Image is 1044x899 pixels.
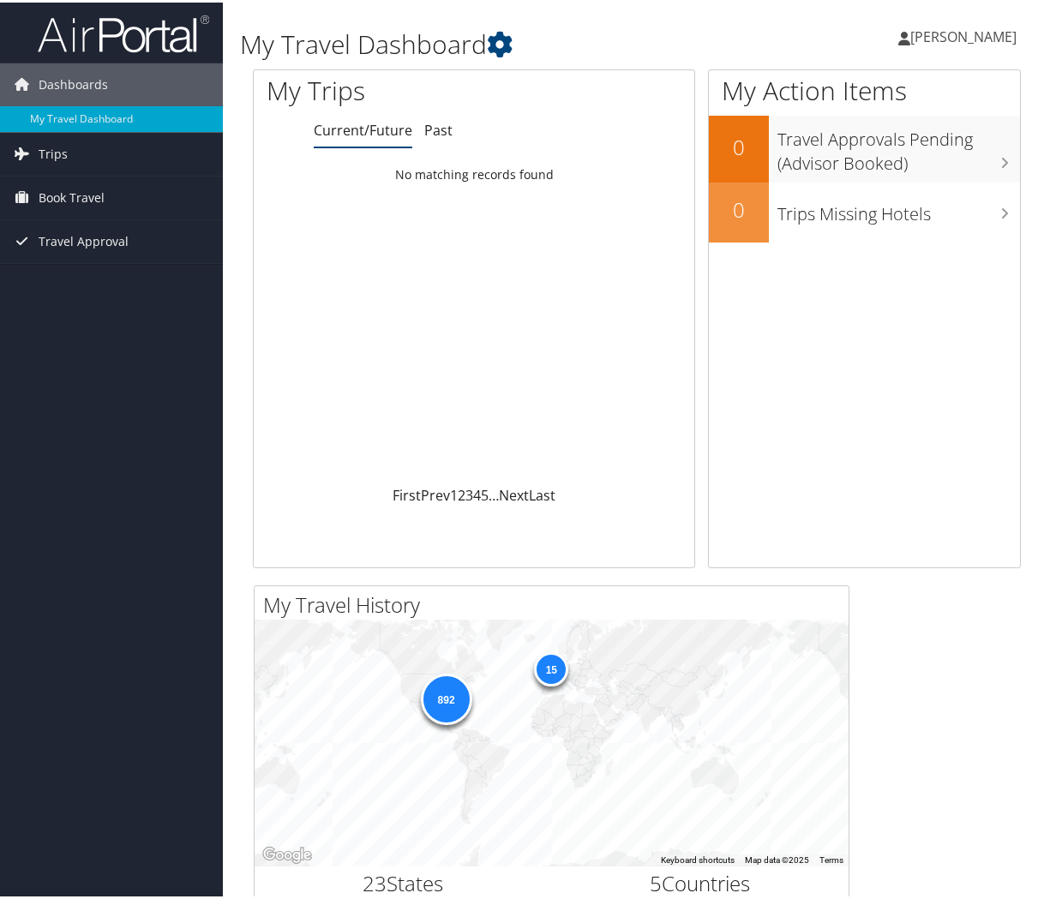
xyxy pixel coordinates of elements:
[420,671,471,722] div: 892
[709,130,769,159] h2: 0
[709,113,1020,179] a: 0Travel Approvals Pending (Advisor Booked)
[777,191,1020,224] h3: Trips Missing Hotels
[393,483,421,502] a: First
[39,130,68,173] span: Trips
[263,588,849,617] h2: My Travel History
[709,193,769,222] h2: 0
[489,483,499,502] span: …
[363,866,387,895] span: 23
[661,852,735,864] button: Keyboard shortcuts
[898,9,1034,60] a: [PERSON_NAME]
[267,866,539,896] h2: States
[777,117,1020,173] h3: Travel Approvals Pending (Advisor Booked)
[650,866,662,895] span: 5
[254,157,694,188] td: No matching records found
[529,483,555,502] a: Last
[39,174,105,217] span: Book Travel
[709,180,1020,240] a: 0Trips Missing Hotels
[39,218,129,261] span: Travel Approval
[745,853,809,862] span: Map data ©2025
[38,11,209,51] img: airportal-logo.png
[534,650,568,684] div: 15
[421,483,450,502] a: Prev
[481,483,489,502] a: 5
[465,483,473,502] a: 3
[473,483,481,502] a: 4
[910,25,1017,44] span: [PERSON_NAME]
[259,842,315,864] img: Google
[499,483,529,502] a: Next
[39,61,108,104] span: Dashboards
[450,483,458,502] a: 1
[458,483,465,502] a: 2
[240,24,769,60] h1: My Travel Dashboard
[314,118,412,137] a: Current/Future
[709,70,1020,106] h1: My Action Items
[424,118,453,137] a: Past
[259,842,315,864] a: Open this area in Google Maps (opens a new window)
[819,853,843,862] a: Terms (opens in new tab)
[267,70,498,106] h1: My Trips
[565,866,837,896] h2: Countries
